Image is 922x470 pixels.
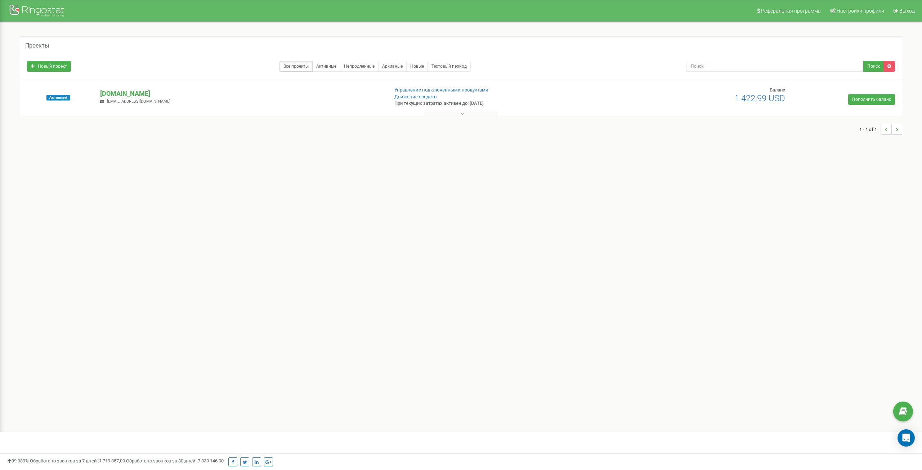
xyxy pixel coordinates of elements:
[100,89,382,98] p: [DOMAIN_NAME]
[378,61,407,72] a: Архивные
[394,100,603,107] p: При текущих затратах активен до: [DATE]
[848,94,895,105] a: Пополнить баланс
[770,87,785,93] span: Баланс
[859,117,902,142] nav: ...
[428,61,471,72] a: Тестовый период
[25,42,49,49] h5: Проекты
[734,93,785,103] span: 1 422,99 USD
[859,124,881,135] span: 1 - 1 of 1
[686,61,864,72] input: Поиск
[898,429,915,447] div: Open Intercom Messenger
[761,8,821,14] span: Реферальная программа
[312,61,340,72] a: Активные
[837,8,884,14] span: Настройки профиля
[394,94,437,99] a: Движение средств
[340,61,379,72] a: Непродленные
[279,61,313,72] a: Все проекты
[863,61,884,72] button: Поиск
[406,61,428,72] a: Новые
[46,95,70,100] span: Активный
[107,99,170,104] span: [EMAIL_ADDRESS][DOMAIN_NAME]
[899,8,915,14] span: Выход
[27,61,71,72] a: Новый проект
[394,87,488,93] a: Управление подключенными продуктами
